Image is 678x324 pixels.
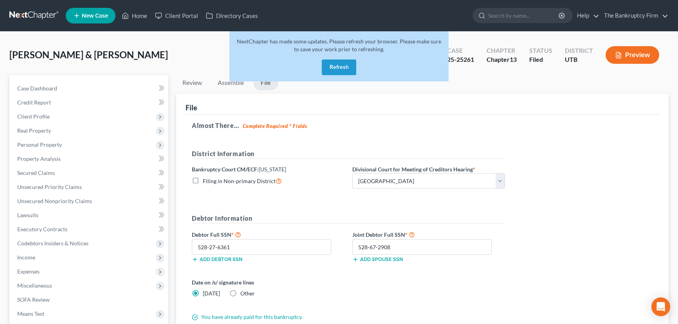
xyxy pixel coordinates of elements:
[17,141,62,148] span: Personal Property
[573,9,599,23] a: Help
[11,152,168,166] a: Property Analysis
[565,55,593,64] div: UTB
[17,296,50,303] span: SOFA Review
[259,166,286,173] span: [US_STATE]
[565,46,593,55] div: District
[17,226,67,232] span: Executory Contracts
[510,56,517,63] span: 13
[17,268,40,275] span: Expenses
[203,178,276,184] span: Filing in Non-primary District
[186,103,197,112] div: File
[11,81,168,95] a: Case Dashboard
[240,290,255,297] span: Other
[17,127,51,134] span: Real Property
[17,310,44,317] span: Means Test
[348,230,509,239] label: Joint Debtor Full SSN
[17,282,52,289] span: Miscellaneous
[17,85,57,92] span: Case Dashboard
[192,239,331,255] input: XXX-XX-XXXX
[600,9,668,23] a: The Bankruptcy Firm
[192,256,242,263] button: Add debtor SSN
[11,166,168,180] a: Secured Claims
[487,46,517,55] div: Chapter
[352,165,475,173] label: Divisional Court for Meeting of Creditors Hearing
[17,155,61,162] span: Property Analysis
[192,214,505,223] h5: Debtor Information
[192,121,653,130] h5: Almost There...
[9,49,168,60] span: [PERSON_NAME] & [PERSON_NAME]
[487,55,517,64] div: Chapter
[17,240,88,247] span: Codebtors Insiders & Notices
[651,297,670,316] div: Open Intercom Messenger
[11,194,168,208] a: Unsecured Nonpriority Claims
[17,198,92,204] span: Unsecured Nonpriority Claims
[192,278,344,286] label: Date on /s/ signature lines
[529,46,552,55] div: Status
[176,75,208,90] a: Review
[17,169,55,176] span: Secured Claims
[151,9,202,23] a: Client Portal
[322,59,356,75] button: Refresh
[17,254,35,261] span: Income
[202,9,262,23] a: Directory Cases
[203,290,220,297] span: [DATE]
[118,9,151,23] a: Home
[11,222,168,236] a: Executory Contracts
[447,55,474,64] div: 25-25261
[17,184,82,190] span: Unsecured Priority Claims
[529,55,552,64] div: Filed
[11,180,168,194] a: Unsecured Priority Claims
[352,256,403,263] button: Add spouse SSN
[11,208,168,222] a: Lawsuits
[11,95,168,110] a: Credit Report
[17,212,38,218] span: Lawsuits
[17,113,50,120] span: Client Profile
[82,13,108,19] span: New Case
[447,46,474,55] div: Case
[211,75,250,90] a: Assemble
[192,165,286,173] label: Bankruptcy Court CM/ECF:
[488,8,560,23] input: Search by name...
[237,38,441,52] span: NextChapter has made some updates. Please refresh your browser. Please make sure to save your wor...
[606,46,659,64] button: Preview
[11,293,168,307] a: SOFA Review
[243,123,307,129] strong: Complete Required * Fields
[188,313,509,321] div: You have already paid for this bankruptcy.
[352,239,492,255] input: XXX-XX-XXXX
[188,230,348,239] label: Debtor Full SSN
[192,149,505,159] h5: District Information
[17,99,51,106] span: Credit Report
